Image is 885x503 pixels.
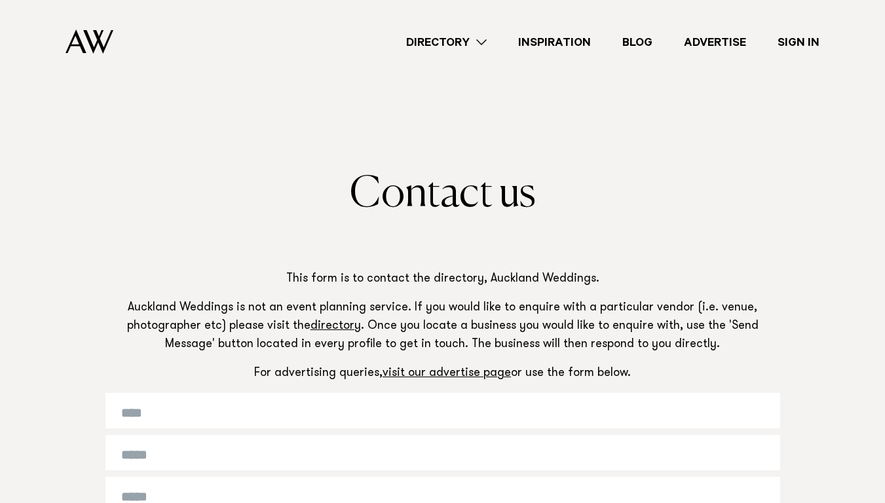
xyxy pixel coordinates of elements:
[105,171,780,218] h1: Contact us
[390,33,502,51] a: Directory
[105,365,780,383] p: For advertising queries, or use the form below.
[311,320,361,332] a: directory
[607,33,668,51] a: Blog
[105,299,780,354] p: Auckland Weddings is not an event planning service. If you would like to enquire with a particula...
[105,270,780,289] p: This form is to contact the directory, Auckland Weddings.
[762,33,835,51] a: Sign In
[502,33,607,51] a: Inspiration
[383,367,511,379] a: visit our advertise page
[66,29,113,54] img: Auckland Weddings Logo
[668,33,762,51] a: Advertise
